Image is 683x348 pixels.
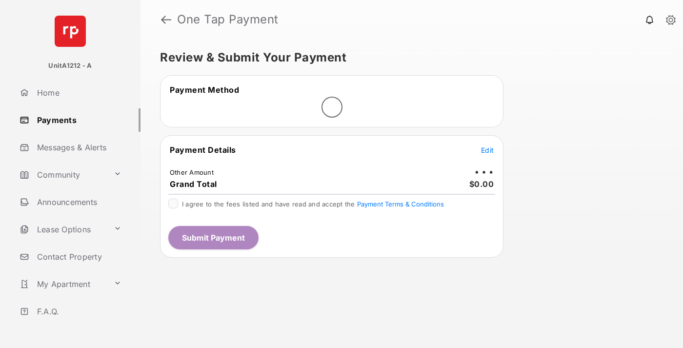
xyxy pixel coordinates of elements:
[182,200,444,208] span: I agree to the fees listed and have read and accept the
[55,16,86,47] img: svg+xml;base64,PHN2ZyB4bWxucz0iaHR0cDovL3d3dy53My5vcmcvMjAwMC9zdmciIHdpZHRoPSI2NCIgaGVpZ2h0PSI2NC...
[160,52,656,63] h5: Review & Submit Your Payment
[170,145,236,155] span: Payment Details
[16,218,110,241] a: Lease Options
[481,145,494,155] button: Edit
[469,179,494,189] span: $0.00
[16,300,141,323] a: F.A.Q.
[16,190,141,214] a: Announcements
[16,245,141,268] a: Contact Property
[16,272,110,296] a: My Apartment
[169,168,214,177] td: Other Amount
[48,61,92,71] p: UnitA1212 - A
[481,146,494,154] span: Edit
[16,81,141,104] a: Home
[16,136,141,159] a: Messages & Alerts
[170,85,239,95] span: Payment Method
[177,14,279,25] strong: One Tap Payment
[16,163,110,186] a: Community
[170,179,217,189] span: Grand Total
[168,226,259,249] button: Submit Payment
[16,108,141,132] a: Payments
[357,200,444,208] button: I agree to the fees listed and have read and accept the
